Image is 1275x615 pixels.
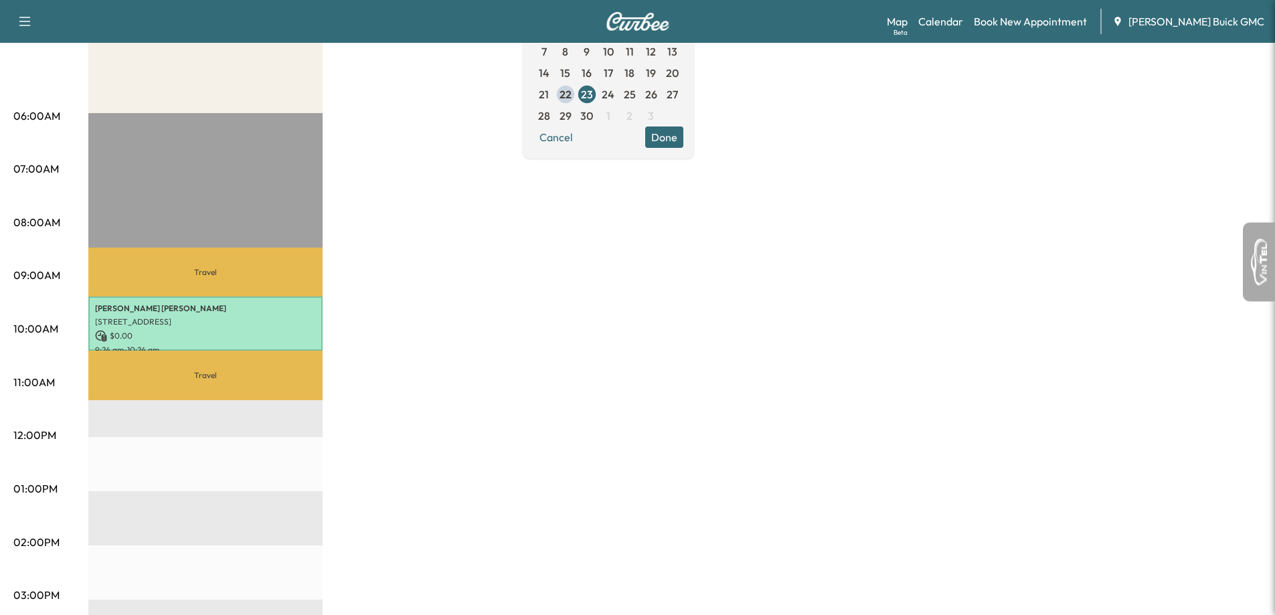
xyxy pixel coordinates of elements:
span: 30 [580,108,593,124]
p: 01:00PM [13,480,58,497]
span: 2 [626,108,632,124]
span: 25 [624,86,636,102]
p: 10:00AM [13,321,58,337]
p: 9:24 am - 10:24 am [95,345,316,355]
span: 13 [667,43,677,60]
span: 14 [539,65,549,81]
span: 1 [606,108,610,124]
span: 24 [602,86,614,102]
a: MapBeta [887,13,908,29]
p: 11:00AM [13,374,55,390]
span: 17 [604,65,613,81]
p: 02:00PM [13,534,60,550]
span: 9 [584,43,590,60]
span: 16 [582,65,592,81]
span: [PERSON_NAME] Buick GMC [1128,13,1264,29]
span: 22 [560,86,572,102]
span: 12 [646,43,656,60]
img: Curbee Logo [606,12,670,31]
span: 28 [538,108,550,124]
div: Beta [894,27,908,37]
span: 3 [648,108,654,124]
a: Book New Appointment [974,13,1087,29]
p: 12:00PM [13,427,56,443]
p: 09:00AM [13,267,60,283]
p: $ 0.00 [95,330,316,342]
span: 23 [581,86,593,102]
span: 26 [645,86,657,102]
button: Done [645,126,683,148]
p: 07:00AM [13,161,59,177]
p: Travel [88,248,323,296]
p: [PERSON_NAME] [PERSON_NAME] [95,303,316,314]
span: 29 [560,108,572,124]
span: 10 [603,43,614,60]
span: 8 [562,43,568,60]
span: 18 [624,65,634,81]
span: 7 [541,43,547,60]
p: 03:00PM [13,587,60,603]
p: [STREET_ADDRESS] [95,317,316,327]
p: 08:00AM [13,214,60,230]
a: Calendar [918,13,963,29]
span: 21 [539,86,549,102]
span: 20 [666,65,679,81]
button: Cancel [533,126,579,148]
span: 19 [646,65,656,81]
p: Travel [88,351,323,400]
span: 15 [560,65,570,81]
p: 06:00AM [13,108,60,124]
span: 27 [667,86,678,102]
span: 11 [626,43,634,60]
